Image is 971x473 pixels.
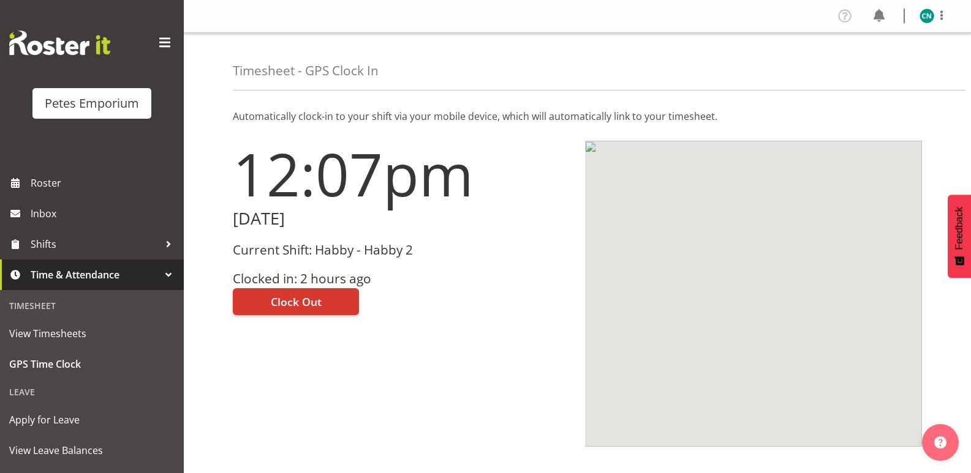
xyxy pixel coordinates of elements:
p: Automatically clock-in to your shift via your mobile device, which will automatically link to you... [233,109,922,124]
a: GPS Time Clock [3,349,181,379]
span: GPS Time Clock [9,355,175,373]
button: Feedback - Show survey [948,195,971,278]
h4: Timesheet - GPS Clock In [233,64,379,78]
a: Apply for Leave [3,404,181,435]
span: View Timesheets [9,324,175,343]
span: Roster [31,174,178,192]
h1: 12:07pm [233,141,570,207]
img: Rosterit website logo [9,31,110,55]
span: View Leave Balances [9,441,175,460]
button: Clock Out [233,288,359,315]
h2: [DATE] [233,209,570,228]
div: Timesheet [3,293,181,318]
div: Leave [3,379,181,404]
span: Apply for Leave [9,411,175,429]
img: christine-neville11214.jpg [920,9,934,23]
a: View Leave Balances [3,435,181,466]
span: Clock Out [271,294,322,310]
span: Time & Attendance [31,266,159,284]
img: help-xxl-2.png [934,436,946,449]
span: Feedback [954,207,965,250]
div: Petes Emporium [45,94,139,113]
h3: Current Shift: Habby - Habby 2 [233,243,570,257]
span: Shifts [31,235,159,253]
h3: Clocked in: 2 hours ago [233,272,570,286]
a: View Timesheets [3,318,181,349]
span: Inbox [31,204,178,223]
